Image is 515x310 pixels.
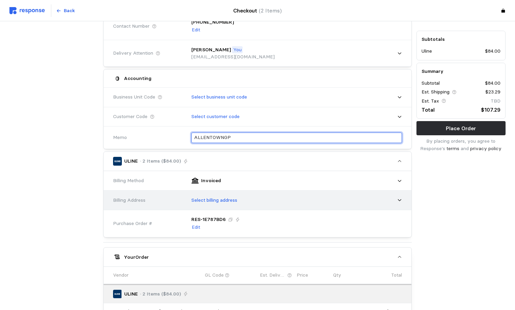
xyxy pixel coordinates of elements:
[113,93,155,101] span: Business Unit Code
[422,68,500,75] h5: Summary
[491,97,500,105] p: TBD
[191,113,240,120] p: Select customer code
[104,171,411,237] div: ULINE· 2 Items ($84.00)
[422,106,435,114] p: Total
[191,19,234,26] p: [PHONE_NUMBER]
[192,224,200,231] p: Edit
[233,46,242,54] p: You
[446,145,459,151] a: terms
[104,248,411,266] button: YourOrder
[422,80,440,87] p: Subtotal
[259,7,282,14] span: (2 Items)
[113,220,152,227] span: Purchase Order #
[64,7,75,15] p: Back
[194,133,399,143] input: What are these orders for?
[260,272,286,279] p: Est. Delivery
[422,48,432,55] p: Uline
[191,93,247,101] p: Select business unit code
[124,75,152,82] h5: Accounting
[140,290,181,298] p: · 2 Items ($84.00)
[481,106,500,114] p: $107.29
[416,121,506,135] button: Place Order
[485,48,500,55] p: $84.00
[191,46,231,54] p: [PERSON_NAME]
[124,158,138,165] p: ULINE
[140,158,181,165] p: · 2 Items ($84.00)
[113,177,144,185] span: Billing Method
[113,113,147,120] span: Customer Code
[191,26,200,34] button: Edit
[422,89,450,96] p: Est. Shipping
[191,216,226,223] p: RES-1E787BD6
[297,272,308,279] p: Price
[191,223,200,231] button: Edit
[422,97,439,105] p: Est. Tax
[201,177,221,185] p: Invoiced
[124,290,138,298] p: ULINE
[113,134,127,141] span: Memo
[422,36,500,43] h5: Subtotals
[485,80,500,87] p: $84.00
[191,53,275,61] p: [EMAIL_ADDRESS][DOMAIN_NAME]
[52,4,79,17] button: Back
[485,89,500,96] p: $23.29
[205,272,224,279] p: GL Code
[191,197,237,204] p: Select billing address
[333,272,341,279] p: Qty
[446,124,476,133] p: Place Order
[104,152,411,171] button: ULINE· 2 Items ($84.00)
[113,197,145,204] span: Billing Address
[233,6,282,15] h4: Checkout
[113,23,150,30] span: Contact Number
[416,138,506,152] p: By placing orders, you agree to Response's and
[470,145,502,151] a: privacy policy
[124,254,149,261] h5: Your Order
[192,26,200,34] p: Edit
[113,272,129,279] p: Vendor
[9,7,45,14] img: svg%3e
[391,272,402,279] p: Total
[113,50,153,57] span: Delivery Attention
